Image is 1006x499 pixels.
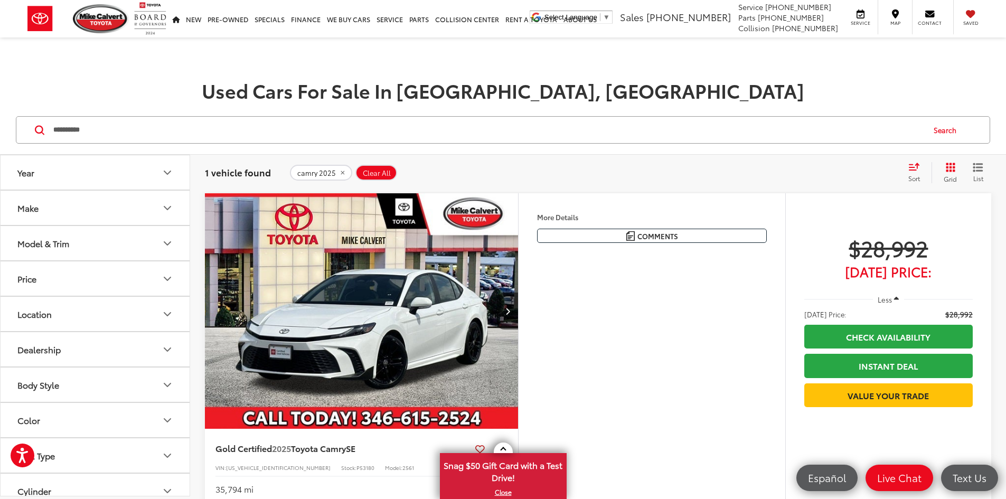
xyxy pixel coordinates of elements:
[161,202,174,214] div: Make
[765,2,831,12] span: [PHONE_NUMBER]
[161,272,174,285] div: Price
[385,464,402,472] span: Model:
[932,162,965,183] button: Grid View
[973,174,983,183] span: List
[1,261,191,296] button: PricePrice
[1,438,191,473] button: Fuel TypeFuel Type
[161,308,174,321] div: Location
[290,165,352,181] button: remove camry%202025
[804,309,847,319] span: [DATE] Price:
[355,165,397,181] button: Clear All
[959,20,982,26] span: Saved
[17,274,36,284] div: Price
[161,166,174,179] div: Year
[1,297,191,331] button: LocationLocation
[17,344,61,354] div: Dealership
[204,193,519,429] img: 2025 Toyota Camry SE
[17,309,52,319] div: Location
[603,13,610,21] span: ▼
[873,290,905,309] button: Less
[17,415,40,425] div: Color
[903,162,932,183] button: Select sort value
[161,414,174,427] div: Color
[537,229,767,243] button: Comments
[738,23,770,33] span: Collision
[849,20,872,26] span: Service
[402,464,414,472] span: 2561
[924,117,972,143] button: Search
[489,439,507,458] button: Actions
[626,231,635,240] img: Comments
[205,166,271,178] span: 1 vehicle found
[878,295,892,304] span: Less
[738,12,756,23] span: Parts
[941,465,998,491] a: Text Us
[215,464,226,472] span: VIN:
[804,354,973,378] a: Instant Deal
[73,4,129,33] img: Mike Calvert Toyota
[1,332,191,366] button: DealershipDealership
[363,169,391,177] span: Clear All
[796,465,858,491] a: Español
[291,442,346,454] span: Toyota Camry
[17,238,69,248] div: Model & Trim
[1,155,191,190] button: YearYear
[620,10,644,24] span: Sales
[866,465,933,491] a: Live Chat
[772,23,838,33] span: [PHONE_NUMBER]
[17,203,39,213] div: Make
[1,226,191,260] button: Model & TrimModel & Trim
[204,193,519,429] a: 2025 Toyota Camry SE2025 Toyota Camry SE2025 Toyota Camry SE2025 Toyota Camry SE
[161,343,174,356] div: Dealership
[226,464,331,472] span: [US_VEHICLE_IDENTIFICATION_NUMBER]
[804,234,973,261] span: $28,992
[1,191,191,225] button: MakeMake
[215,483,253,495] div: 35,794 mi
[646,10,731,24] span: [PHONE_NUMBER]
[272,442,291,454] span: 2025
[497,293,518,329] button: Next image
[965,162,991,183] button: List View
[17,486,51,496] div: Cylinder
[346,442,355,454] span: SE
[738,2,763,12] span: Service
[161,379,174,391] div: Body Style
[1,403,191,437] button: ColorColor
[297,169,336,177] span: camry 2025
[215,442,272,454] span: Gold Certified
[804,383,973,407] a: Value Your Trade
[161,485,174,497] div: Cylinder
[908,174,920,183] span: Sort
[204,193,519,429] div: 2025 Toyota Camry SE 0
[537,213,767,221] h4: More Details
[803,471,851,484] span: Español
[804,325,973,349] a: Check Availability
[161,449,174,462] div: Fuel Type
[944,174,957,183] span: Grid
[161,237,174,250] div: Model & Trim
[341,464,356,472] span: Stock:
[883,20,907,26] span: Map
[52,117,924,143] input: Search by Make, Model, or Keyword
[17,167,34,177] div: Year
[637,231,678,241] span: Comments
[215,442,471,454] a: Gold Certified2025Toyota CamrySE
[758,12,824,23] span: [PHONE_NUMBER]
[872,471,927,484] span: Live Chat
[17,380,59,390] div: Body Style
[356,464,374,472] span: P53180
[804,266,973,277] span: [DATE] Price:
[947,471,992,484] span: Text Us
[441,454,566,486] span: Snag $50 Gift Card with a Test Drive!
[1,368,191,402] button: Body StyleBody Style
[17,450,55,460] div: Fuel Type
[945,309,973,319] span: $28,992
[918,20,942,26] span: Contact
